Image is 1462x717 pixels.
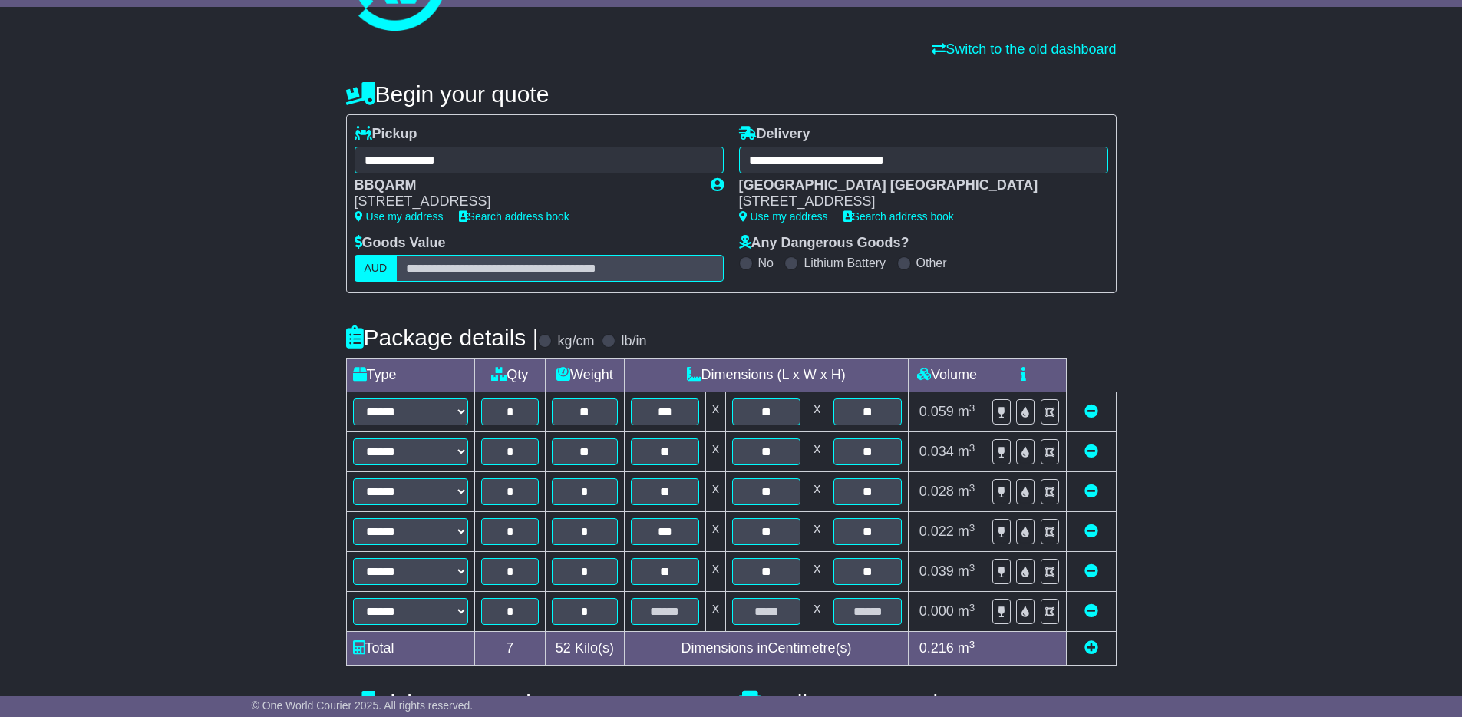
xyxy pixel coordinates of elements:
label: Goods Value [355,235,446,252]
a: Search address book [459,210,569,223]
td: Weight [546,358,625,392]
label: Delivery [739,126,810,143]
sup: 3 [969,442,975,454]
a: Remove this item [1084,603,1098,619]
span: 0.216 [919,640,954,656]
td: x [807,592,827,632]
sup: 3 [969,402,975,414]
h4: Delivery Instructions [739,690,1117,715]
td: x [807,432,827,472]
span: © One World Courier 2025. All rights reserved. [252,699,474,712]
label: Pickup [355,126,417,143]
h4: Begin your quote [346,81,1117,107]
span: 0.039 [919,563,954,579]
span: 0.000 [919,603,954,619]
span: 52 [556,640,571,656]
sup: 3 [969,639,975,650]
a: Add new item [1084,640,1098,656]
a: Use my address [739,210,828,223]
label: kg/cm [557,333,594,350]
a: Remove this item [1084,444,1098,459]
label: AUD [355,255,398,282]
div: [STREET_ADDRESS] [355,193,695,210]
label: lb/in [621,333,646,350]
div: [GEOGRAPHIC_DATA] [GEOGRAPHIC_DATA] [739,177,1093,194]
a: Use my address [355,210,444,223]
td: Dimensions in Centimetre(s) [624,632,909,666]
td: x [705,472,725,512]
span: m [958,484,975,499]
td: Total [346,632,474,666]
h4: Package details | [346,325,539,350]
td: x [705,512,725,552]
sup: 3 [969,602,975,613]
a: Remove this item [1084,404,1098,419]
a: Remove this item [1084,563,1098,579]
span: m [958,603,975,619]
span: 0.034 [919,444,954,459]
td: Volume [909,358,985,392]
td: x [807,392,827,432]
span: m [958,404,975,419]
div: BBQARM [355,177,695,194]
span: m [958,640,975,656]
td: Dimensions (L x W x H) [624,358,909,392]
td: x [705,592,725,632]
label: Any Dangerous Goods? [739,235,909,252]
td: x [705,432,725,472]
td: x [705,392,725,432]
td: Type [346,358,474,392]
sup: 3 [969,482,975,494]
h4: Pickup Instructions [346,690,724,715]
td: 7 [474,632,546,666]
span: m [958,444,975,459]
span: 0.028 [919,484,954,499]
td: x [807,552,827,592]
a: Search address book [843,210,954,223]
label: Other [916,256,947,270]
td: x [807,512,827,552]
a: Switch to the old dashboard [932,41,1116,57]
td: Kilo(s) [546,632,625,666]
span: 0.059 [919,404,954,419]
td: x [705,552,725,592]
label: Lithium Battery [804,256,886,270]
sup: 3 [969,562,975,573]
td: x [807,472,827,512]
div: [STREET_ADDRESS] [739,193,1093,210]
td: Qty [474,358,546,392]
span: m [958,524,975,539]
sup: 3 [969,522,975,534]
span: 0.022 [919,524,954,539]
a: Remove this item [1084,524,1098,539]
span: m [958,563,975,579]
a: Remove this item [1084,484,1098,499]
label: No [758,256,774,270]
